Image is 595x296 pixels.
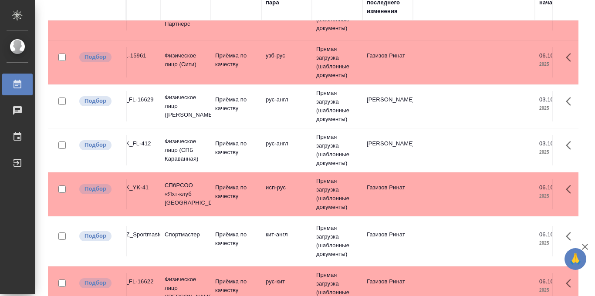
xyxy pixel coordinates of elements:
div: Можно подбирать исполнителей [78,139,122,151]
td: рус-англ [261,135,312,165]
p: Приёмка по качеству [215,95,257,113]
div: Можно подбирать исполнителей [78,230,122,242]
button: Здесь прячутся важные кнопки [561,226,581,247]
p: 06.10, [539,278,555,285]
p: 06.10, [539,52,555,59]
div: Можно подбирать исполнителей [78,183,122,195]
p: 2025 [539,192,574,201]
p: Приёмка по качеству [215,139,257,157]
td: Газизов Ринат [362,226,413,256]
p: 03.10, [539,96,555,103]
div: BAB_FL-16629 [114,95,156,104]
p: Подбор [85,279,106,287]
p: Подбор [85,232,106,240]
p: Приёмка по качеству [215,230,257,248]
p: Подбор [85,185,106,193]
td: Прямая загрузка (шаблонные документы) [312,84,362,128]
td: рус-англ [261,91,312,121]
p: 03.10, [539,140,555,147]
div: Можно подбирать исполнителей [78,277,122,289]
p: Подбор [85,53,106,61]
p: Приёмка по качеству [215,183,257,201]
button: Здесь прячутся важные кнопки [561,91,581,112]
td: Прямая загрузка (шаблонные документы) [312,219,362,263]
p: Физическое лицо ([PERSON_NAME]) [165,93,206,119]
p: Физическое лицо (Сити) [165,51,206,69]
td: Газизов Ринат [362,179,413,209]
p: 2025 [539,239,574,248]
p: Спортмастер [165,230,206,239]
div: KUNZ_Sportmaster-156 [114,230,156,248]
div: BAB_FL-16622 [114,277,156,286]
p: 2025 [539,60,574,69]
p: 2025 [539,148,574,157]
td: исп-рус [261,179,312,209]
div: SPBK_FL-412 [114,139,156,148]
div: C_FL-15961 [114,51,156,60]
button: Здесь прячутся важные кнопки [561,179,581,200]
div: Можно подбирать исполнителей [78,95,122,107]
span: 🙏 [568,250,583,268]
p: Приёмка по качеству [215,277,257,295]
p: Приёмка по качеству [215,51,257,69]
p: 2025 [539,104,574,113]
p: 2025 [539,286,574,295]
button: 🙏 [565,248,586,270]
td: кит-англ [261,226,312,256]
td: Прямая загрузка (шаблонные документы) [312,40,362,84]
button: Здесь прячутся важные кнопки [561,47,581,68]
p: Физическое лицо (СПБ Караванная) [165,137,206,163]
td: Прямая загрузка (шаблонные документы) [312,128,362,172]
div: Можно подбирать исполнителей [78,51,122,63]
td: Газизов Ринат [362,47,413,77]
td: узб-рус [261,47,312,77]
p: СПбРСОО «Яхт-клуб [GEOGRAPHIC_DATA]» [165,181,206,207]
td: Прямая загрузка (шаблонные документы) [312,172,362,216]
p: Подбор [85,141,106,149]
td: [PERSON_NAME] [362,91,413,121]
div: SPBK_YK-41 [114,183,156,192]
button: Здесь прячутся важные кнопки [561,273,581,294]
p: 06.10, [539,231,555,238]
td: [PERSON_NAME] [362,135,413,165]
p: 06.10, [539,184,555,191]
p: Подбор [85,97,106,105]
button: Здесь прячутся важные кнопки [561,135,581,156]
